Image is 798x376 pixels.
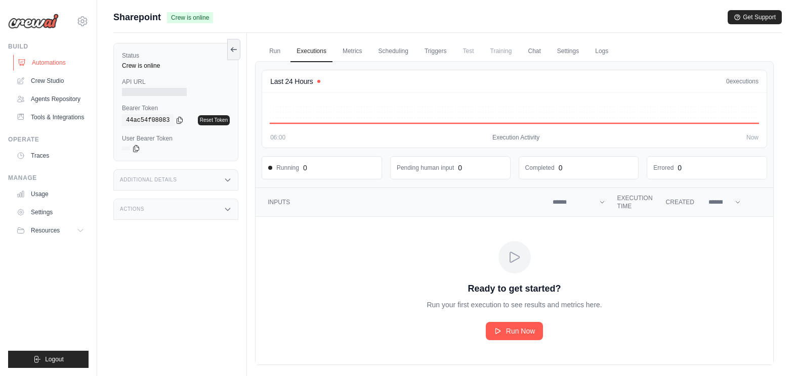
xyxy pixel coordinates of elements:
[12,148,89,164] a: Traces
[8,135,89,144] div: Operate
[653,164,674,172] dd: Errored
[122,134,230,143] label: User Bearer Token
[492,133,539,142] span: Execution Activity
[611,188,660,217] th: Execution Time
[12,73,89,89] a: Crew Studio
[551,41,585,62] a: Settings
[120,206,144,212] h3: Actions
[122,104,230,112] label: Bearer Token
[45,355,64,363] span: Logout
[263,41,286,62] a: Run
[484,41,518,61] span: Training is not available until the deployment is complete
[559,163,563,173] div: 0
[12,222,89,239] button: Resources
[303,163,307,173] div: 0
[167,12,213,23] span: Crew is online
[726,77,759,85] div: executions
[372,41,414,62] a: Scheduling
[506,326,535,336] span: Run Now
[660,188,700,217] th: Created
[427,300,602,310] p: Run your first execution to see results and metrics here.
[113,10,161,24] span: Sharepoint
[746,133,759,142] span: Now
[12,204,89,220] a: Settings
[270,133,285,142] span: 06:00
[256,188,546,217] th: Inputs
[747,327,798,376] iframe: Chat Widget
[458,163,462,173] div: 0
[728,10,782,24] button: Get Support
[12,109,89,125] a: Tools & Integrations
[13,55,90,71] a: Automations
[457,41,480,61] span: Test
[678,163,682,173] div: 0
[12,186,89,202] a: Usage
[122,52,230,60] label: Status
[122,62,230,70] div: Crew is online
[268,164,299,172] span: Running
[12,91,89,107] a: Agents Repository
[397,164,454,172] dd: Pending human input
[256,188,773,364] section: Crew executions table
[290,41,332,62] a: Executions
[522,41,547,62] a: Chat
[589,41,614,62] a: Logs
[8,14,59,29] img: Logo
[122,114,174,126] code: 44ac54f08083
[8,351,89,368] button: Logout
[468,281,561,296] p: Ready to get started?
[270,76,313,86] h4: Last 24 Hours
[120,177,177,183] h3: Additional Details
[418,41,453,62] a: Triggers
[8,174,89,182] div: Manage
[31,226,60,234] span: Resources
[198,115,230,125] a: Reset Token
[726,78,730,85] span: 0
[486,322,543,340] a: Run Now
[337,41,368,62] a: Metrics
[525,164,555,172] dd: Completed
[122,78,230,86] label: API URL
[8,42,89,51] div: Build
